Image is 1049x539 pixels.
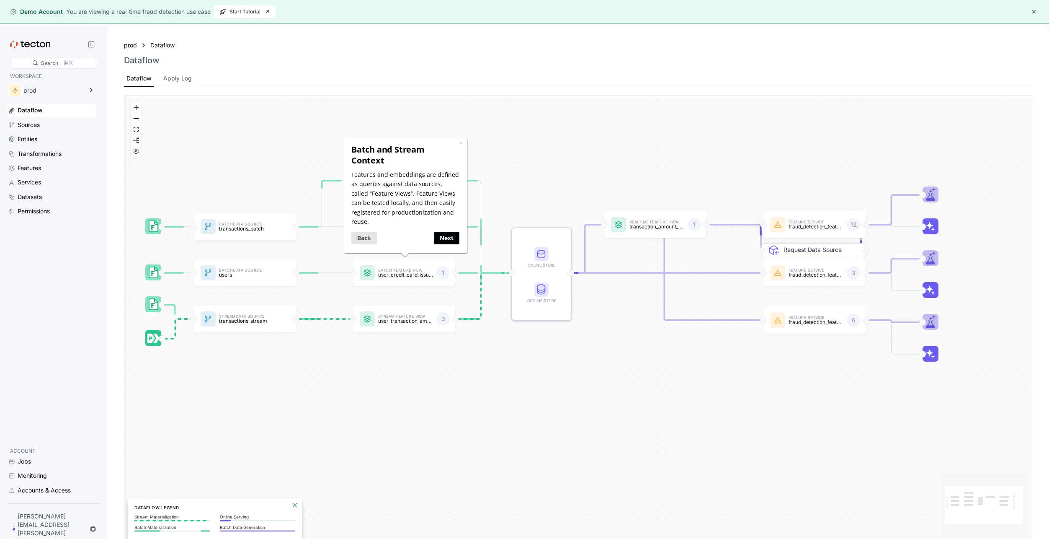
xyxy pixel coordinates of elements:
[7,176,96,189] a: Services
[18,178,41,187] div: Services
[18,135,37,144] div: Entities
[131,102,142,113] button: zoom in
[18,120,40,130] div: Sources
[163,74,192,83] div: Apply Log
[150,41,180,50] a: Dataflow
[784,245,859,311] div: Request Data Source
[194,213,296,240] a: BatchData Sourcetransactions_batch
[7,133,96,145] a: Entities
[774,216,879,231] div: Request Data Source
[7,484,96,497] a: Accounts & Access
[452,273,510,319] g: Edge from featureView:user_transaction_amount_totals to STORE
[9,6,117,28] h3: Batch and Stream Context
[567,225,602,273] g: Edge from STORE to featureView:transaction_amount_is_higher_than_average
[353,259,455,286] a: Batch Feature Viewuser_credit_card_issuer1
[789,319,843,325] p: fraud_detection_feature_service
[219,315,274,319] p: Stream Data Source
[63,58,73,67] div: ⌘K
[124,55,160,65] h3: Dataflow
[9,94,34,106] a: Back
[290,500,300,510] button: Close Legend Panel
[847,314,860,327] div: 6
[525,298,558,304] div: Offline Store
[131,102,142,157] div: React Flow controls
[214,5,276,18] button: Start Tutorial
[131,124,142,135] button: fit view
[18,192,42,202] div: Datasets
[789,316,843,320] p: Feature Service
[525,262,558,268] div: Online Store
[452,181,510,273] g: Edge from featureView:last_merchant_embedding to STORE
[7,148,96,160] a: Transformations
[220,525,295,530] p: Batch Data Generation
[436,312,450,326] div: 3
[18,106,43,115] div: Dataflow
[12,524,16,534] div: P
[629,224,684,229] p: transaction_amount_is_higher_than_average
[567,225,761,273] g: Edge from STORE to featureService:fraud_detection_feature_service:v2
[91,94,117,106] a: Next
[194,306,296,332] a: StreamData Sourcetransactions_stream
[7,119,96,131] a: Sources
[763,211,866,238] a: Feature Servicefraud_detection_feature_service:v212
[219,226,274,231] p: transactions_batch
[7,469,96,482] a: Monitoring
[18,207,50,216] div: Permissions
[219,272,274,277] p: users
[525,247,558,268] div: Online Store
[131,113,142,124] button: zoom out
[126,74,152,83] div: Dataflow
[378,318,433,324] p: user_transaction_amount_totals
[23,88,83,93] div: prod
[452,227,510,273] g: Edge from featureView:user_transaction_metrics to STORE
[158,305,192,319] g: Edge from dataSource:transactions_stream_batch_source to dataSource:transactions_stream
[7,162,96,174] a: Features
[134,504,295,511] h6: Dataflow Legend
[629,220,684,224] p: Realtime Feature View
[116,0,120,10] div: Close tooltip
[763,307,866,334] a: Feature Servicefraud_detection_feature_service6
[7,205,96,218] a: Permissions
[18,149,62,158] div: Transformations
[378,315,433,319] p: Stream Feature View
[18,457,31,466] div: Jobs
[124,41,137,50] a: prod
[7,104,96,117] a: Dataflow
[134,525,210,530] p: Batch Materialization
[353,306,455,332] a: Stream Feature Viewuser_transaction_amount_totals3
[194,259,296,286] a: BatchData Sourceusers
[220,514,295,519] p: Online Serving
[763,259,866,286] a: Feature Servicefraud_detection_feature_service_streaming3
[10,57,97,69] div: Search⌘K
[9,32,117,88] p: Features and embeddings are defined as queries against data sources, called “Feature Views”. Feat...
[41,59,58,67] div: Search
[688,218,701,231] div: 1
[862,320,920,354] g: Edge from featureService:fraud_detection_feature_service to Inference_featureService:fraud_detect...
[219,5,271,18] span: Start Tutorial
[293,181,351,227] g: Edge from dataSource:transactions_batch to featureView:last_merchant_embedding
[604,211,706,238] div: Realtime Feature Viewtransaction_amount_is_higher_than_average1
[7,455,96,468] a: Jobs
[18,163,41,173] div: Features
[10,72,93,80] p: WORKSPACE
[10,8,63,16] div: Demo Account
[66,7,211,16] div: You are viewing a real-time fraud detection use case
[219,269,274,272] p: Batch Data Source
[567,273,761,320] g: Edge from STORE to featureService:fraud_detection_feature_service
[219,318,274,324] p: transactions_stream
[862,320,920,322] g: Edge from featureService:fraud_detection_feature_service to Trainer_featureService:fraud_detectio...
[134,514,210,519] p: Stream Materialization
[760,225,761,251] g: Edge from REQ_featureService:fraud_detection_feature_service:v2 to featureService:fraud_detection...
[862,195,920,225] g: Edge from featureService:fraud_detection_feature_service:v2 to Trainer_featureService:fraud_detec...
[159,319,192,339] g: Edge from dataSource:transactions_stream_stream_source to dataSource:transactions_stream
